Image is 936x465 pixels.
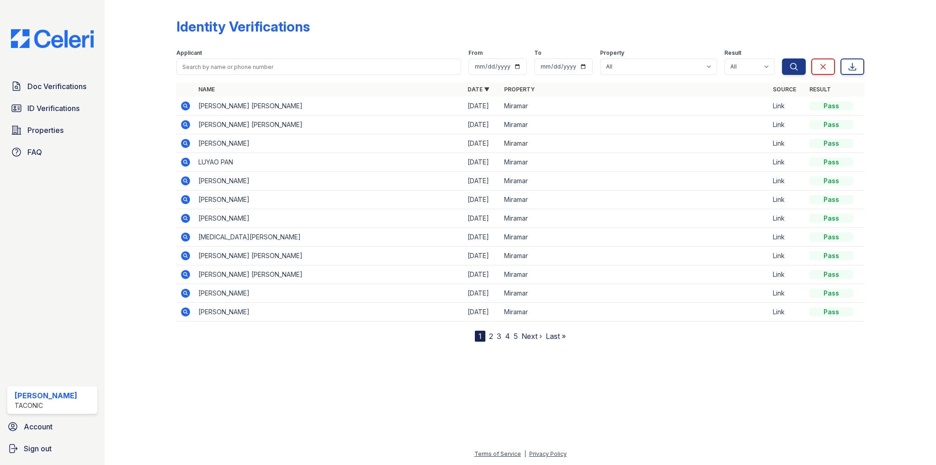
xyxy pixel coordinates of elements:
[24,443,52,454] span: Sign out
[195,153,463,172] td: LUYAO PAN
[500,228,769,247] td: Miramar
[464,190,500,209] td: [DATE]
[534,49,542,57] label: To
[475,331,485,342] div: 1
[464,172,500,190] td: [DATE]
[521,332,542,341] a: Next ›
[809,214,853,223] div: Pass
[464,284,500,303] td: [DATE]
[198,86,215,93] a: Name
[195,190,463,209] td: [PERSON_NAME]
[15,401,77,410] div: Taconic
[468,49,483,57] label: From
[769,228,806,247] td: Link
[809,251,853,260] div: Pass
[500,209,769,228] td: Miramar
[809,176,853,185] div: Pass
[4,439,101,458] a: Sign out
[464,247,500,265] td: [DATE]
[500,172,769,190] td: Miramar
[464,97,500,116] td: [DATE]
[195,97,463,116] td: [PERSON_NAME] [PERSON_NAME]
[195,172,463,190] td: [PERSON_NAME]
[195,265,463,284] td: [PERSON_NAME] [PERSON_NAME]
[809,120,853,129] div: Pass
[176,58,461,75] input: Search by name or phone number
[500,116,769,134] td: Miramar
[464,303,500,322] td: [DATE]
[24,421,53,432] span: Account
[769,209,806,228] td: Link
[504,86,535,93] a: Property
[195,247,463,265] td: [PERSON_NAME] [PERSON_NAME]
[769,265,806,284] td: Link
[464,153,500,172] td: [DATE]
[195,134,463,153] td: [PERSON_NAME]
[809,232,853,242] div: Pass
[769,153,806,172] td: Link
[176,49,202,57] label: Applicant
[195,209,463,228] td: [PERSON_NAME]
[809,101,853,111] div: Pass
[4,417,101,436] a: Account
[497,332,501,341] a: 3
[500,153,769,172] td: Miramar
[809,158,853,167] div: Pass
[500,97,769,116] td: Miramar
[7,121,97,139] a: Properties
[505,332,510,341] a: 4
[500,265,769,284] td: Miramar
[809,139,853,148] div: Pass
[769,116,806,134] td: Link
[769,303,806,322] td: Link
[489,332,493,341] a: 2
[464,134,500,153] td: [DATE]
[464,209,500,228] td: [DATE]
[769,284,806,303] td: Link
[7,143,97,161] a: FAQ
[809,307,853,317] div: Pass
[500,134,769,153] td: Miramar
[176,18,310,35] div: Identity Verifications
[195,228,463,247] td: [MEDICAL_DATA][PERSON_NAME]
[769,97,806,116] td: Link
[464,228,500,247] td: [DATE]
[500,190,769,209] td: Miramar
[809,289,853,298] div: Pass
[27,81,86,92] span: Doc Verifications
[7,99,97,117] a: ID Verifications
[724,49,741,57] label: Result
[514,332,518,341] a: 5
[546,332,566,341] a: Last »
[27,125,64,136] span: Properties
[464,265,500,284] td: [DATE]
[769,172,806,190] td: Link
[7,77,97,95] a: Doc Verifications
[27,147,42,158] span: FAQ
[524,450,526,457] div: |
[773,86,796,93] a: Source
[769,190,806,209] td: Link
[809,270,853,279] div: Pass
[529,450,567,457] a: Privacy Policy
[769,134,806,153] td: Link
[464,116,500,134] td: [DATE]
[500,303,769,322] td: Miramar
[15,390,77,401] div: [PERSON_NAME]
[600,49,624,57] label: Property
[474,450,521,457] a: Terms of Service
[500,284,769,303] td: Miramar
[809,195,853,204] div: Pass
[27,103,80,114] span: ID Verifications
[195,303,463,322] td: [PERSON_NAME]
[195,116,463,134] td: [PERSON_NAME] [PERSON_NAME]
[769,247,806,265] td: Link
[500,247,769,265] td: Miramar
[468,86,489,93] a: Date ▼
[195,284,463,303] td: [PERSON_NAME]
[4,29,101,48] img: CE_Logo_Blue-a8612792a0a2168367f1c8372b55b34899dd931a85d93a1a3d3e32e68fde9ad4.png
[809,86,831,93] a: Result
